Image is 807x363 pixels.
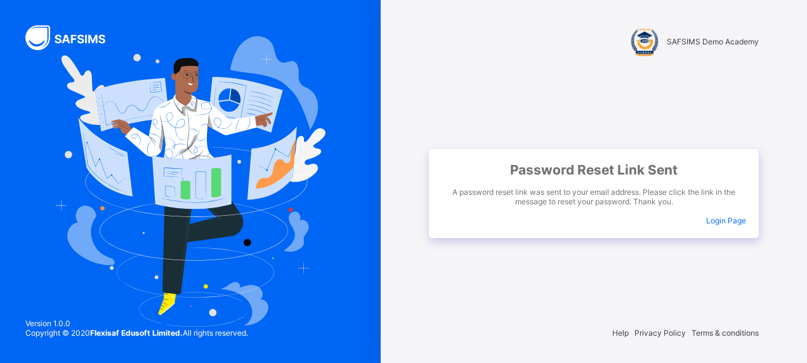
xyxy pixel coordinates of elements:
span: Version 1.0.0 [25,319,248,328]
strong: Flexisaf Edusoft Limited. [90,328,183,338]
span: A password reset link was sent to your email address. Please click the link in the message to res... [442,187,746,206]
span: SAFSIMS Demo Academy [667,37,759,46]
span: Copyright © 2020 All rights reserved. [25,328,248,338]
span: Password Reset Link Sent [442,162,746,178]
img: SAFSIMS Demo Academy [629,25,660,57]
span: Privacy Policy [634,328,686,338]
img: SAFSIMS Logo [25,25,121,50]
a: Login Page [706,216,746,225]
span: Terms & conditions [692,328,759,338]
img: Hero Image [55,36,325,327]
span: Help [612,328,629,338]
